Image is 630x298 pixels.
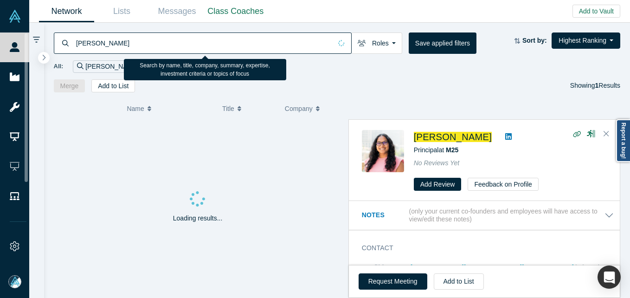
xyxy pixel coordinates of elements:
button: Feedback on Profile [468,178,539,191]
a: Class Coaches [205,0,267,22]
button: Add Review [414,178,462,191]
span: No Reviews Yet [414,159,460,167]
button: Close [599,127,613,142]
span: (primary) [574,264,600,271]
div: Showing [570,79,620,92]
a: M25 [446,146,458,154]
dt: Email(s) [362,263,411,282]
span: Company [285,99,313,118]
a: Report a bug! [616,119,630,162]
span: Results [595,82,620,89]
button: Highest Ranking [552,32,620,49]
span: Name [127,99,144,118]
strong: 1 [595,82,599,89]
a: [PERSON_NAME][EMAIL_ADDRESS][DOMAIN_NAME] [411,264,574,271]
button: Title [222,99,275,118]
div: [PERSON_NAME] [73,60,150,73]
h3: Contact [362,243,601,253]
img: Mia Scott's Account [8,275,21,288]
img: Abhinaya Konduru's Profile Image [362,130,404,172]
button: Save applied filters [409,32,476,54]
h3: Notes [362,210,407,220]
input: Search by name, title, company, summary, expertise, investment criteria or topics of focus [75,32,332,54]
a: Messages [149,0,205,22]
strong: Sort by: [522,37,547,44]
p: Loading results... [173,214,223,223]
button: Name [127,99,212,118]
button: Add to List [434,273,484,290]
span: Principal at [414,146,459,154]
button: Company [285,99,338,118]
button: Notes (only your current co-founders and employees will have access to view/edit these notes) [362,207,614,223]
a: [PERSON_NAME] [414,132,492,142]
button: Merge [54,79,85,92]
button: Add to List [91,79,135,92]
p: (only your current co-founders and employees will have access to view/edit these notes) [409,207,604,223]
button: Add to Vault [572,5,620,18]
span: Title [222,99,234,118]
span: All: [54,62,64,71]
a: Lists [94,0,149,22]
button: Request Meeting [359,273,427,290]
a: Network [39,0,94,22]
button: Roles [351,32,402,54]
button: Remove Filter [139,61,146,72]
img: Alchemist Vault Logo [8,10,21,23]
